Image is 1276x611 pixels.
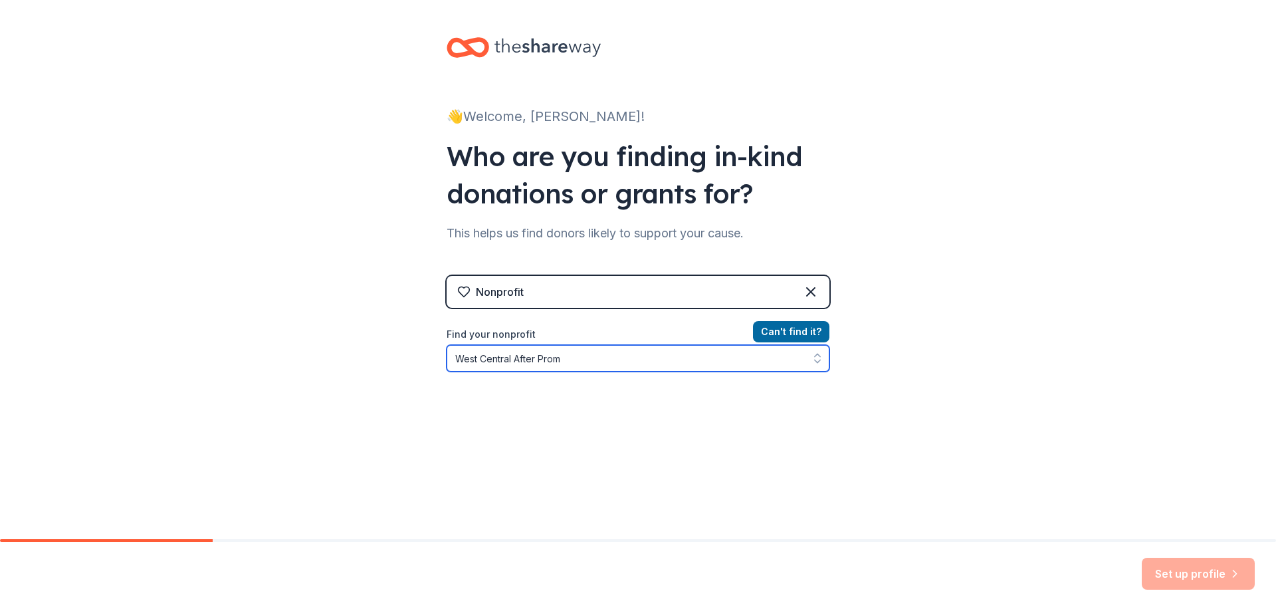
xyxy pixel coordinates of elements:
[447,106,829,127] div: 👋 Welcome, [PERSON_NAME]!
[447,138,829,212] div: Who are you finding in-kind donations or grants for?
[476,284,524,300] div: Nonprofit
[447,326,829,342] label: Find your nonprofit
[447,223,829,244] div: This helps us find donors likely to support your cause.
[753,321,829,342] button: Can't find it?
[447,345,829,372] input: Search by name, EIN, or city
